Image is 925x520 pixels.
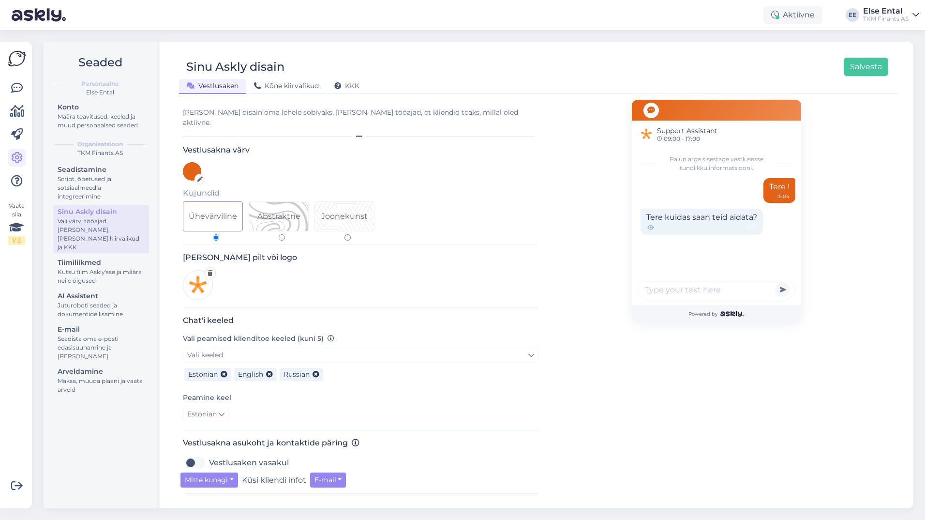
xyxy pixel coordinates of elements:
div: Konto [58,102,145,112]
div: Ühevärviline [189,211,237,222]
a: TiimiliikmedKutsu tiim Askly'sse ja määra neile õigused [53,256,149,287]
span: Vali keeled [187,351,223,359]
span: KKK [334,81,359,90]
div: Sinu Askly disain [186,58,284,76]
a: Vali keeled [183,348,538,363]
label: Küsi kliendi infot [242,473,306,488]
input: Pattern 1Abstraktne [279,234,285,241]
span: Vestlusaken [187,81,239,90]
a: KontoMäära teavitused, keeled ja muud personaalsed seaded [53,101,149,131]
div: Määra teavitused, keeled ja muud personaalsed seaded [58,112,145,130]
span: Kõne kiirvalikud [254,81,319,90]
span: Russian [283,370,310,379]
div: Joonekunst [321,211,368,222]
div: Kutsu tiim Askly'sse ja määra neile õigused [58,268,145,285]
span: Powered by [688,310,744,318]
span: 15:05 [745,223,757,232]
img: Logo preview [183,270,213,300]
a: AI AssistentJuturoboti seaded ja dokumentide lisamine [53,290,149,320]
img: Support [639,126,654,142]
div: 15:04 [777,193,790,200]
img: Askly [720,311,744,317]
b: Organisatsioon [77,140,123,149]
div: Aktiivne [763,6,822,24]
a: Estonian [183,407,229,422]
label: Vali peamised klienditoe keeled (kuni 5) [183,334,334,344]
h3: Vestlusakna värv [183,145,538,154]
div: Tere kuidas saan teid aidata? [641,209,763,235]
div: Sinu Askly disain [58,207,145,217]
div: Tere ! [763,178,795,203]
a: ArveldamineMaksa, muuda plaani ja vaata arveid [53,365,149,396]
a: Sinu Askly disainVali värv, tööajad, [PERSON_NAME], [PERSON_NAME] kiirvalikud ja KKK [53,205,149,253]
h2: Seaded [51,53,149,72]
div: Vaata siia [8,201,25,245]
div: Arveldamine [58,367,145,377]
a: Else EntalTKM Finants AS [863,7,919,23]
label: Vestlusaken vasakul [209,455,289,471]
div: 1 / 3 [8,236,25,245]
h5: Kujundid [183,188,538,198]
h3: [PERSON_NAME] pilt või logo [183,253,538,262]
a: SeadistamineScript, õpetused ja sotsiaalmeedia integreerimine [53,163,149,202]
button: E-mail [310,473,346,488]
button: Mitte kunagi [180,473,238,488]
div: Else Ental [863,7,909,15]
label: Peamine keel [183,393,231,403]
a: E-mailSeadista oma e-posti edasisuunamine ja [PERSON_NAME] [53,323,149,362]
div: Maksa, muuda plaani ja vaata arveid [58,377,145,394]
div: EE [846,8,859,22]
span: 09:00 - 17:00 [657,136,717,142]
div: AI Assistent [58,291,145,301]
div: Abstraktne [257,211,300,222]
span: Support Assistant [657,126,717,136]
img: Askly Logo [8,49,26,68]
input: Type your text here [638,280,795,299]
div: TKM Finants AS [863,15,909,23]
button: Salvesta [844,58,888,76]
span: Estonian [188,370,218,379]
div: Vali värv, tööajad, [PERSON_NAME], [PERSON_NAME] kiirvalikud ja KKK [58,217,145,252]
div: Tiimiliikmed [58,258,145,268]
input: Ühevärviline [213,234,219,241]
span: Estonian [187,409,217,420]
div: Seadistamine [58,165,145,175]
span: English [238,370,263,379]
input: Pattern 2Joonekunst [344,234,351,241]
div: Juturoboti seaded ja dokumentide lisamine [58,301,145,319]
span: Palun ärge sisestage vestlusesse tundlikku informatsiooni. [661,155,771,172]
div: E-mail [58,324,145,335]
h3: Chat'i keeled [183,316,538,325]
div: Script, õpetused ja sotsiaalmeedia integreerimine [58,175,145,201]
div: TKM Finants AS [51,149,149,157]
div: [PERSON_NAME] disain oma lehele sobivaks. [PERSON_NAME] tööajad, et kliendid teaks, millal oled a... [183,107,538,128]
div: Seadista oma e-posti edasisuunamine ja [PERSON_NAME] [58,335,145,361]
div: Else Ental [51,88,149,97]
h3: Vestlusakna asukoht ja kontaktide päring [183,438,538,447]
b: Personaalne [81,79,119,88]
